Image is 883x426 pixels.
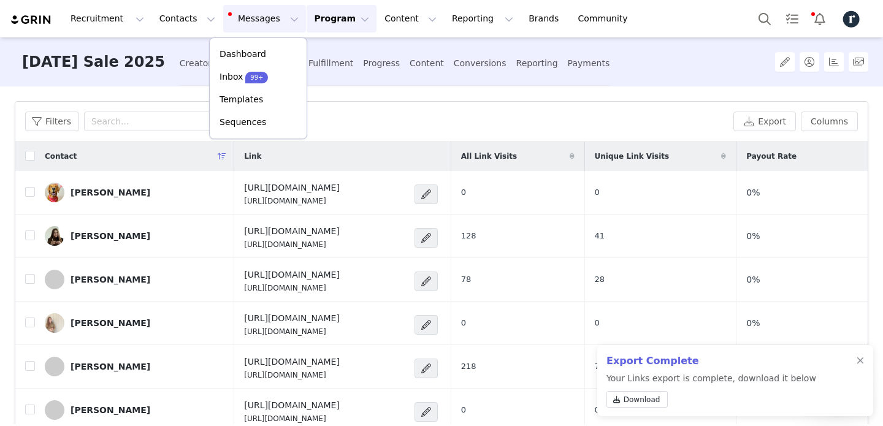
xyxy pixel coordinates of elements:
p: [URL][DOMAIN_NAME] [244,370,340,381]
div: [PERSON_NAME] [71,231,150,241]
p: Inbox [220,70,243,83]
p: [URL][DOMAIN_NAME] [244,326,340,337]
span: 74 [595,360,605,373]
h4: [URL][DOMAIN_NAME] [244,181,340,194]
div: [PERSON_NAME] [71,188,150,197]
a: [PERSON_NAME] [45,357,224,376]
span: 0 [461,186,466,199]
div: Progress [363,47,400,80]
span: 0 [595,186,600,199]
p: Sequences [220,116,266,129]
button: Reporting [445,5,521,32]
a: [PERSON_NAME] [45,400,224,420]
h4: [URL][DOMAIN_NAME] [244,356,340,368]
div: Conversions [454,47,506,80]
h2: Export Complete [606,354,816,368]
div: Content [410,47,444,80]
span: 41 [595,230,605,242]
span: 0% [746,186,760,199]
img: grin logo [10,14,53,26]
a: Brands [521,5,570,32]
a: Tasks [779,5,806,32]
h4: [URL][DOMAIN_NAME] [244,312,340,325]
p: Templates [220,93,263,106]
a: [PERSON_NAME] [45,226,224,246]
a: Community [571,5,641,32]
p: Dashboard [220,48,266,61]
span: Unique Link Visits [595,151,670,162]
span: 0% [746,230,760,243]
span: 0 [595,404,600,416]
span: Contact [45,151,77,162]
button: Filters [25,112,79,131]
p: 99+ [250,73,263,82]
input: Search... [84,112,237,131]
a: [PERSON_NAME] [45,313,224,333]
p: [URL][DOMAIN_NAME] [244,413,340,424]
button: Search [751,5,778,32]
div: [PERSON_NAME] [71,362,150,371]
span: 0 [461,317,466,329]
button: Content [377,5,444,32]
span: 0% [746,317,760,330]
div: Creators [180,47,216,80]
button: Recruitment [63,5,151,32]
button: Profile [834,9,873,29]
p: Your Links export is complete, download it below [606,372,816,413]
div: [PERSON_NAME] [71,318,150,328]
h4: [URL][DOMAIN_NAME] [244,225,340,238]
p: [URL][DOMAIN_NAME] [244,239,340,250]
p: [URL][DOMAIN_NAME] [244,196,340,207]
span: 0 [461,404,466,416]
h4: [URL][DOMAIN_NAME] [244,268,340,281]
a: Download [606,391,668,408]
img: 300968b1-3bc7-401a-9878-0c14c3f19b32.jpg [45,313,64,333]
span: 78 [461,273,472,286]
button: Messages [223,5,306,32]
div: Reporting [516,47,558,80]
span: 128 [461,230,476,242]
button: Columns [801,112,858,131]
span: Download [624,394,660,405]
span: 218 [461,360,476,373]
span: Payout Rate [746,151,797,162]
h4: [URL][DOMAIN_NAME] [244,399,340,412]
img: 60a0aa24-6063-4113-b236-8efe951fc1df.jpg [45,226,64,246]
a: [PERSON_NAME] [45,183,224,202]
span: 28 [595,273,605,286]
span: 0% [746,273,760,286]
button: Notifications [806,5,833,32]
a: [PERSON_NAME] [45,270,224,289]
div: [PERSON_NAME] [71,405,150,415]
div: Payments [568,47,610,80]
span: Link [244,151,261,162]
img: adf2258e-8652-48f1-8dc5-12e5e6e16aa9.jpg [45,183,64,202]
img: 1f45c7a0-75d0-4cb6-a033-eed358b362f0.jpg [841,9,861,29]
span: 0 [595,317,600,329]
p: [URL][DOMAIN_NAME] [244,283,340,294]
button: Program [307,5,377,32]
button: Contacts [152,5,223,32]
div: Fulfillment [308,47,353,80]
div: [PERSON_NAME] [71,275,150,284]
button: Export [733,112,796,131]
span: All Link Visits [461,151,517,162]
h3: [DATE] Sale 2025 [22,37,165,87]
